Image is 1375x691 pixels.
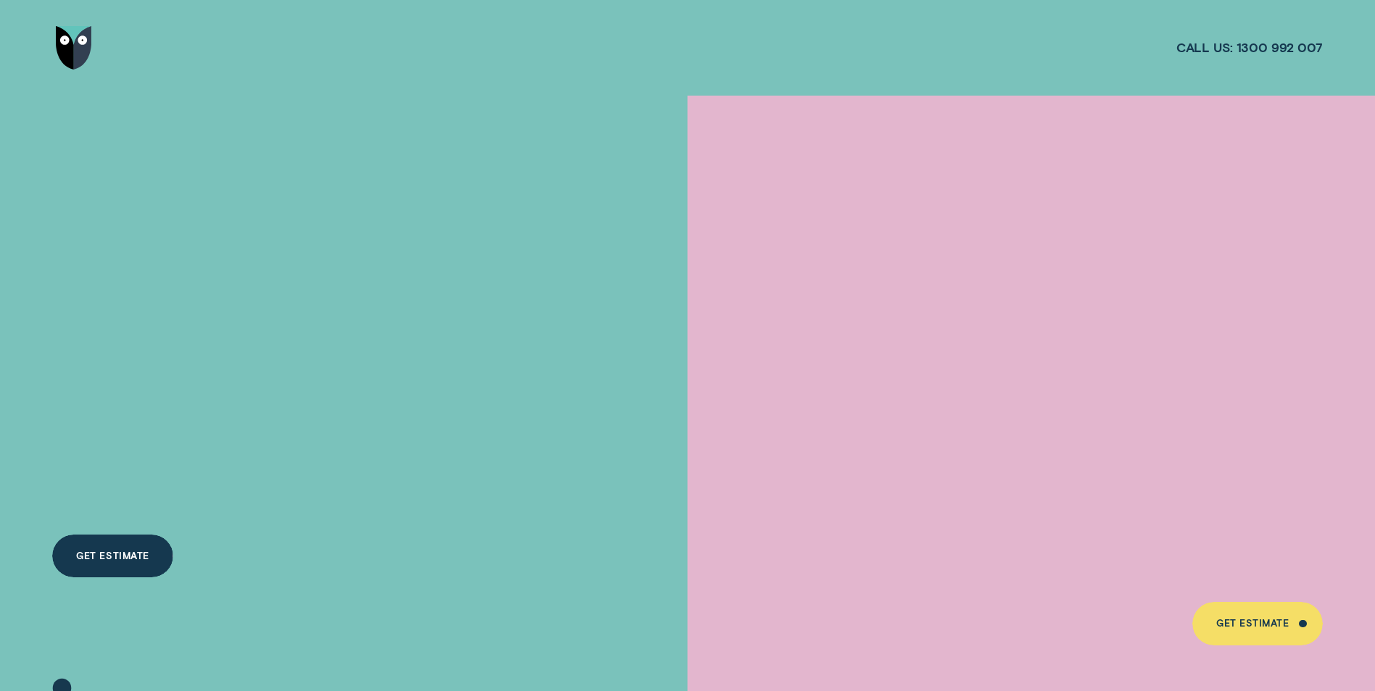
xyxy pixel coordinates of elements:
h4: A LOAN THAT PUTS YOU IN CONTROL [52,219,466,419]
span: Call us: [1176,39,1233,56]
a: Call us:1300 992 007 [1176,39,1323,56]
span: 1300 992 007 [1237,39,1323,56]
img: Wisr [56,26,91,69]
a: Get Estimate [1192,602,1322,645]
a: Get Estimate [52,535,173,577]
